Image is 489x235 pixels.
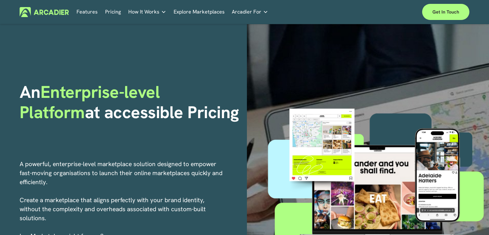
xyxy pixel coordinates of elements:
a: folder dropdown [128,7,166,17]
h1: An at accessible Pricing [20,82,242,122]
span: Enterprise-level Platform [20,81,164,123]
a: folder dropdown [232,7,268,17]
a: Get in touch [422,4,469,20]
a: Features [77,7,98,17]
a: Explore Marketplaces [174,7,225,17]
img: Arcadier [20,7,69,17]
a: Pricing [105,7,121,17]
span: How It Works [128,7,159,16]
span: Arcadier For [232,7,261,16]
